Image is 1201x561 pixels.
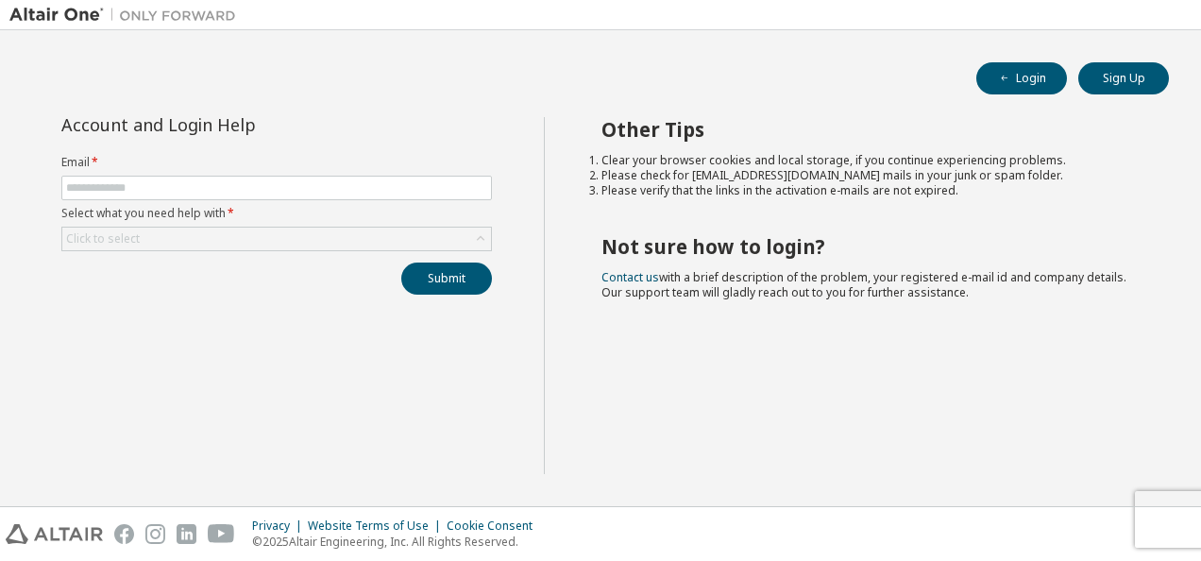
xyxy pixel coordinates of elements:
[61,155,492,170] label: Email
[1078,62,1169,94] button: Sign Up
[447,518,544,534] div: Cookie Consent
[601,269,1126,300] span: with a brief description of the problem, your registered e-mail id and company details. Our suppo...
[601,269,659,285] a: Contact us
[145,524,165,544] img: instagram.svg
[601,117,1136,142] h2: Other Tips
[976,62,1067,94] button: Login
[62,228,491,250] div: Click to select
[252,518,308,534] div: Privacy
[252,534,544,550] p: © 2025 Altair Engineering, Inc. All Rights Reserved.
[601,234,1136,259] h2: Not sure how to login?
[601,153,1136,168] li: Clear your browser cookies and local storage, if you continue experiencing problems.
[9,6,245,25] img: Altair One
[208,524,235,544] img: youtube.svg
[601,168,1136,183] li: Please check for [EMAIL_ADDRESS][DOMAIN_NAME] mails in your junk or spam folder.
[6,524,103,544] img: altair_logo.svg
[177,524,196,544] img: linkedin.svg
[61,206,492,221] label: Select what you need help with
[66,231,140,246] div: Click to select
[308,518,447,534] div: Website Terms of Use
[401,263,492,295] button: Submit
[114,524,134,544] img: facebook.svg
[61,117,406,132] div: Account and Login Help
[601,183,1136,198] li: Please verify that the links in the activation e-mails are not expired.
